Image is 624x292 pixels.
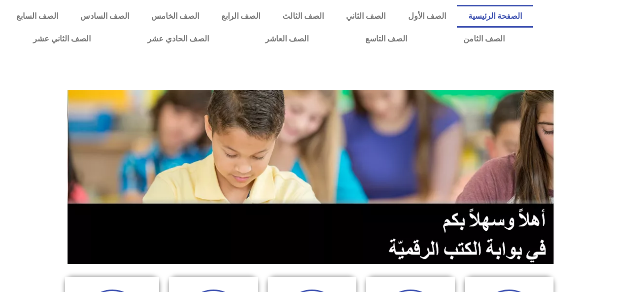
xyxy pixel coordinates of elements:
[69,5,140,28] a: الصف السادس
[435,28,533,50] a: الصف الثامن
[457,5,533,28] a: الصفحة الرئيسية
[210,5,272,28] a: الصف الرابع
[272,5,335,28] a: الصف الثالث
[397,5,457,28] a: الصف الأول
[337,28,435,50] a: الصف التاسع
[140,5,210,28] a: الصف الخامس
[237,28,337,50] a: الصف العاشر
[335,5,397,28] a: الصف الثاني
[5,28,119,50] a: الصف الثاني عشر
[5,5,69,28] a: الصف السابع
[119,28,237,50] a: الصف الحادي عشر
